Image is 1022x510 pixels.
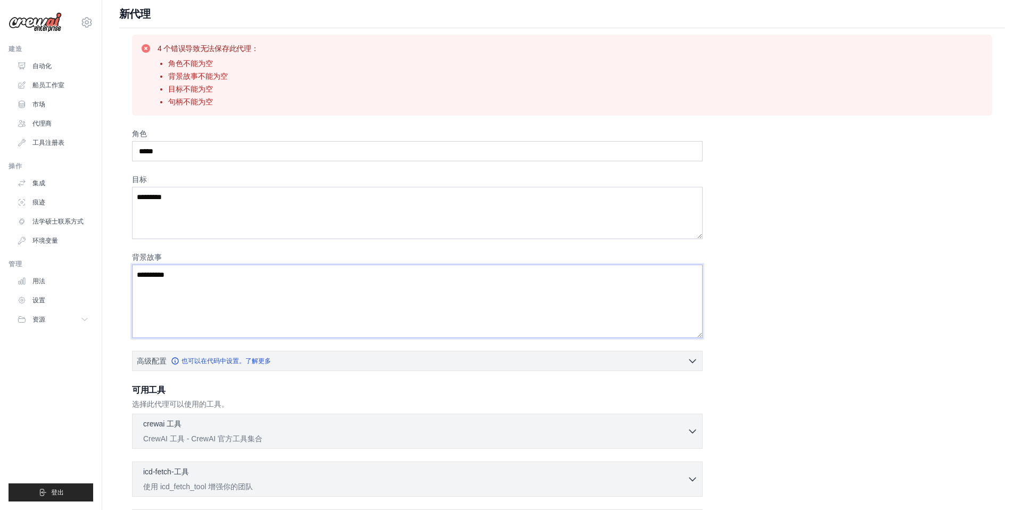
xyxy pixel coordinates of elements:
[143,434,262,443] font: CrewAI 工具 - CrewAI 官方工具集合
[13,57,93,75] a: 自动化
[32,297,45,304] font: 设置
[143,419,182,428] font: crewai 工具
[171,357,271,365] a: 也可以在代码中设置。了解更多
[13,134,93,151] a: 工具注册表
[13,175,93,192] a: 集成
[32,120,52,127] font: 代理商
[32,237,58,244] font: 环境变量
[32,199,45,206] font: 痕迹
[143,467,189,476] font: icd-fetch-工具
[133,351,702,371] button: 高级配置 也可以在代码中设置。了解更多
[168,97,213,106] font: 句柄不能为空
[13,213,93,230] a: 法学硕士联系方式
[132,129,147,138] font: 角色
[13,273,93,290] a: 用法
[182,357,271,365] font: 也可以在代码中设置。了解更多
[137,466,698,492] button: icd-fetch-工具 使用 icd_fetch_tool 增强你的团队
[32,218,84,225] font: 法学硕士联系方式
[9,12,62,32] img: 标识
[32,179,45,187] font: 集成
[13,194,93,211] a: 痕迹
[32,277,45,285] font: 用法
[32,62,52,70] font: 自动化
[13,232,93,249] a: 环境变量
[32,101,45,108] font: 市场
[132,385,166,394] font: 可用工具
[132,400,229,408] font: 选择此代理可以使用的工具。
[13,311,93,328] button: 资源
[132,253,162,261] font: 背景故事
[13,115,93,132] a: 代理商
[9,483,93,501] button: 登出
[137,357,167,365] font: 高级配置
[13,77,93,94] a: 船员工作室
[158,44,258,53] font: 4 个错误导致无法保存此代理：
[32,81,64,89] font: 船员工作室
[32,316,45,323] font: 资源
[168,72,228,80] font: 背景故事不能为空
[119,8,150,20] font: 新代理
[143,482,253,491] font: 使用 icd_fetch_tool 增强你的团队
[13,292,93,309] a: 设置
[13,96,93,113] a: 市场
[32,139,64,146] font: 工具注册表
[168,59,213,68] font: 角色不能为空
[9,260,22,268] font: 管理
[137,418,698,444] button: crewai 工具 CrewAI 工具 - CrewAI 官方工具集合
[51,489,64,496] font: 登出
[9,45,22,53] font: 建造
[132,175,147,184] font: 目标
[9,162,22,170] font: 操作
[168,85,213,93] font: 目标不能为空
